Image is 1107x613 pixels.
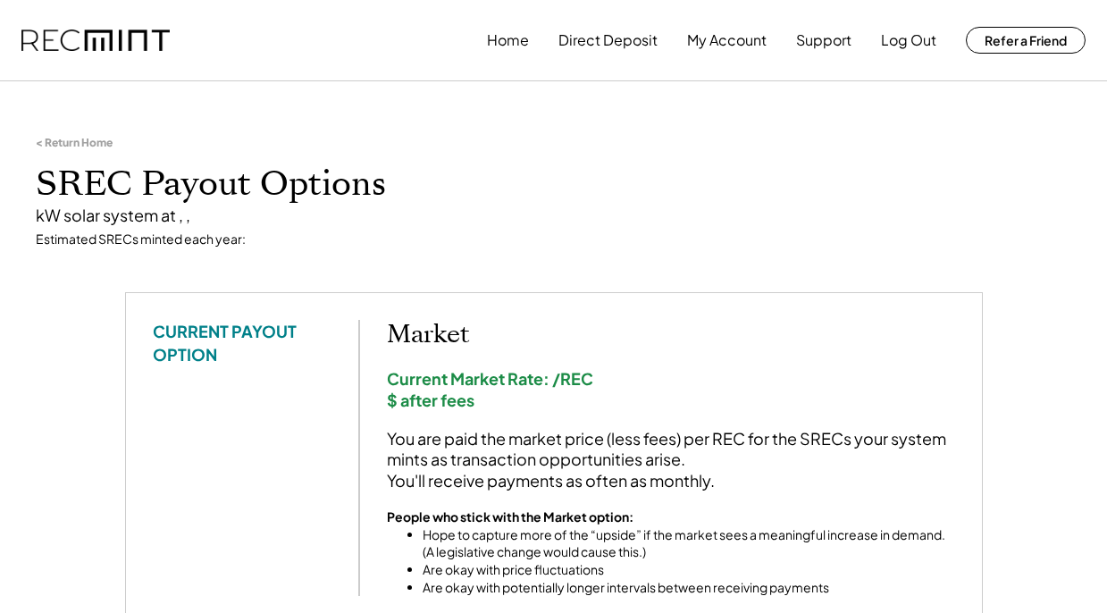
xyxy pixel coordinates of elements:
[423,561,955,579] li: Are okay with price fluctuations
[387,428,955,491] div: You are paid the market price (less fees) per REC for the SRECs your system mints as transaction ...
[21,29,170,52] img: recmint-logotype%403x.png
[487,22,529,58] button: Home
[36,231,1072,248] div: Estimated SRECs minted each year:
[387,320,955,350] h2: Market
[687,22,767,58] button: My Account
[796,22,851,58] button: Support
[387,508,633,525] strong: People who stick with the Market option:
[153,320,331,365] div: CURRENT PAYOUT OPTION
[423,579,955,597] li: Are okay with potentially longer intervals between receiving payments
[36,136,113,150] div: < Return Home
[387,368,955,410] div: Current Market Rate: /REC $ after fees
[36,205,1072,225] div: kW solar system at , ,
[558,22,658,58] button: Direct Deposit
[423,526,955,561] li: Hope to capture more of the “upside” if the market sees a meaningful increase in demand. (A legis...
[36,164,1072,206] h1: SREC Payout Options
[966,27,1086,54] button: Refer a Friend
[881,22,936,58] button: Log Out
